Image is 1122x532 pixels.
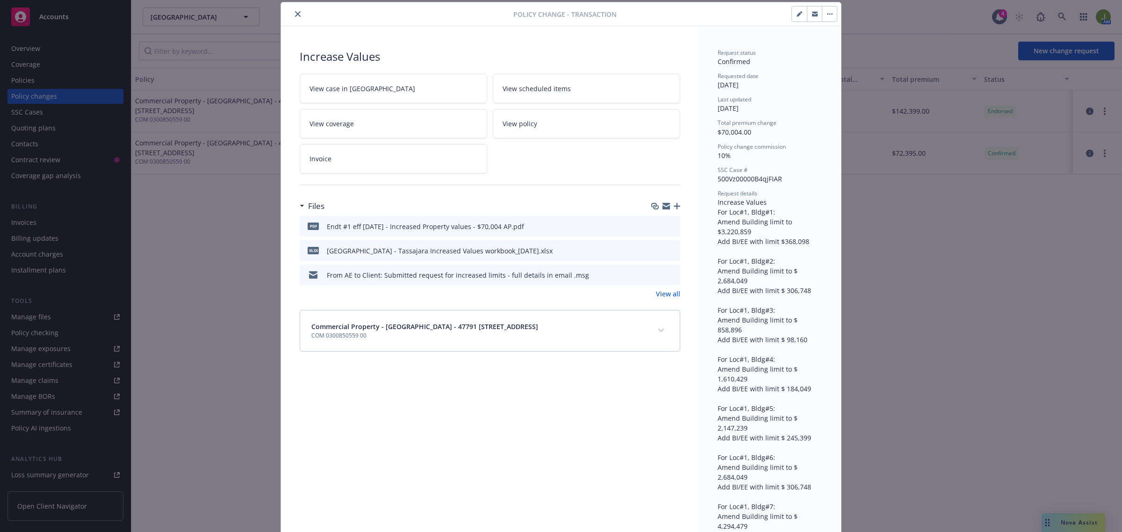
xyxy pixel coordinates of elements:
a: View coverage [300,109,487,138]
span: Policy change - Transaction [513,9,617,19]
span: $70,004.00 [718,128,751,137]
span: View coverage [309,119,354,129]
span: Request status [718,49,756,57]
button: download file [653,222,661,231]
span: pdf [308,223,319,230]
button: preview file [668,270,676,280]
span: COM 0300850559 00 [311,331,538,340]
span: 500Vz00000B4qjFIAR [718,174,782,183]
button: preview file [668,246,676,256]
span: Policy change commission [718,143,786,151]
button: download file [653,246,661,256]
span: View case in [GEOGRAPHIC_DATA] [309,84,415,93]
span: Commercial Property - [GEOGRAPHIC_DATA] - 47791 [STREET_ADDRESS] [311,322,538,331]
div: From AE to Client: Submitted request for increased limits - full details in email .msg [327,270,589,280]
span: SSC Case # [718,166,748,174]
a: View all [656,289,680,299]
span: Requested date [718,72,758,80]
div: Increase Values [300,49,680,65]
button: expand content [654,323,669,338]
span: [DATE] [718,104,739,113]
span: Request details [718,189,757,197]
span: xlsx [308,247,319,254]
a: View scheduled items [493,74,680,103]
a: View case in [GEOGRAPHIC_DATA] [300,74,487,103]
span: View scheduled items [503,84,571,93]
div: [GEOGRAPHIC_DATA] - Tassajara Increased Values workbook_[DATE].xlsx [327,246,553,256]
div: Files [300,200,324,212]
button: download file [653,270,661,280]
span: 10% [718,151,731,160]
a: Invoice [300,144,487,173]
span: [DATE] [718,80,739,89]
span: Total premium change [718,119,777,127]
span: Confirmed [718,57,750,66]
h3: Files [308,200,324,212]
button: close [292,8,303,20]
a: View policy [493,109,680,138]
span: Invoice [309,154,331,164]
span: Last updated [718,95,751,103]
span: View policy [503,119,537,129]
button: preview file [668,222,676,231]
div: Commercial Property - [GEOGRAPHIC_DATA] - 47791 [STREET_ADDRESS]COM 0300850559 00expand content [300,310,680,351]
div: Endt #1 eff [DATE] - Increased Property values - $70,004 AP.pdf [327,222,524,231]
